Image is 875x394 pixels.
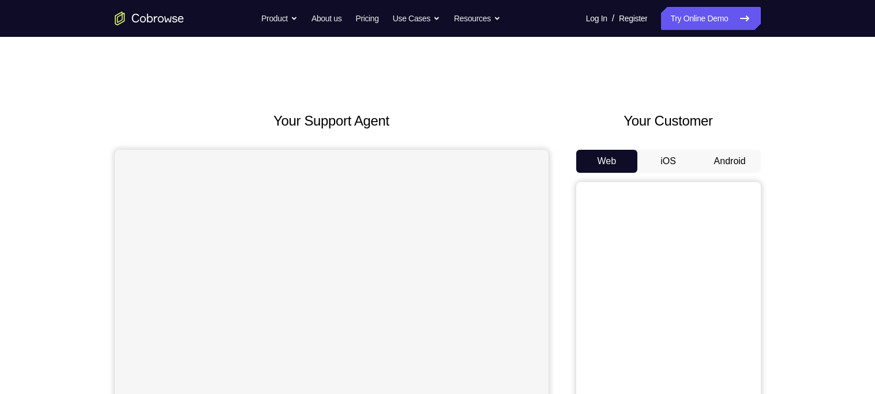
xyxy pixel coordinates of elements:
button: iOS [637,150,699,173]
h2: Your Support Agent [115,111,549,131]
a: Go to the home page [115,12,184,25]
button: Resources [454,7,501,30]
h2: Your Customer [576,111,761,131]
a: About us [311,7,341,30]
button: Use Cases [393,7,440,30]
button: Android [699,150,761,173]
a: Register [619,7,647,30]
button: Product [261,7,298,30]
span: / [612,12,614,25]
a: Pricing [355,7,378,30]
button: Web [576,150,638,173]
a: Try Online Demo [661,7,760,30]
a: Log In [586,7,607,30]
